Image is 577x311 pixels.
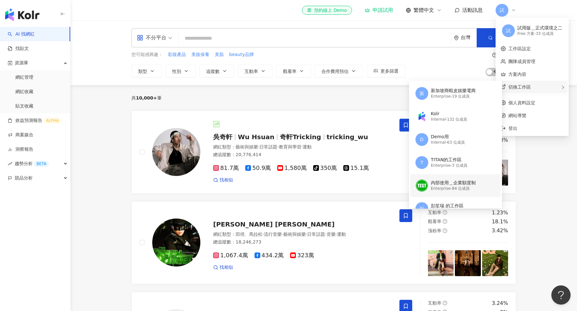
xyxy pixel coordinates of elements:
[431,111,467,117] div: Kolr
[428,250,454,276] img: post-image
[213,152,392,158] div: 總追蹤數 ： 20,776,414
[492,300,508,307] div: 3.24%
[431,88,476,94] div: 新加坡商蝦皮娛樂電商
[365,7,393,13] a: 申請試用
[258,144,259,149] span: ·
[380,68,398,74] span: 更多篩選
[15,156,49,171] span: 趨勢分析
[508,100,535,105] a: 個人資料設定
[277,144,279,149] span: ·
[213,231,392,238] div: 網紅類型 ：
[455,250,481,276] img: post-image
[168,51,186,58] button: 彩妝產品
[279,144,301,149] span: 教育與學習
[259,144,277,149] span: 日常話題
[191,51,210,58] button: 美妝保養
[283,232,306,237] span: 藝術與娛樂
[213,239,392,245] div: 總追蹤數 ： 18,246,273
[206,69,220,74] span: 追蹤數
[213,165,239,171] span: 81.7萬
[508,59,535,64] a: 團隊成員管理
[8,31,35,37] a: searchAI 找網紅
[152,128,200,176] img: KOL Avatar
[245,69,258,74] span: 互動率
[506,27,511,34] span: 試
[229,51,254,58] button: beauty品牌
[165,65,196,77] button: 性別
[443,301,447,305] span: question-circle
[15,89,33,95] a: 網紅收藏
[168,52,186,58] span: 彩妝產品
[551,285,571,305] iframe: Help Scout Beacon - Open
[15,74,33,81] a: 網紅管理
[282,232,283,237] span: ·
[307,232,325,237] span: 日常話題
[343,165,369,171] span: 15.1萬
[131,201,516,284] a: KOL Avatar[PERSON_NAME] [PERSON_NAME]網紅類型：田徑、馬拉松·流行音樂·藝術與娛樂·日常話題·音樂·運動總追蹤數：18,246,2731,067.4萬434....
[337,232,346,237] span: 運動
[131,65,162,77] button: 類型
[517,31,562,36] div: Free 方案 - 33 位成員
[152,219,200,267] img: KOL Avatar
[462,7,483,13] span: 活動訊息
[322,69,348,74] span: 合作費用預估
[236,232,263,237] span: 田徑、馬拉松
[131,111,516,194] a: KOL Avatar吳奇軒Wu Hsuan奇軒Trickingtricking_wu網紅類型：藝術與娛樂·日常話題·教育與學習·運動總追蹤數：20,776,41481.7萬50.9萬1,580萬...
[213,133,232,141] span: 吳奇軒
[482,250,508,276] img: post-image
[495,35,504,40] span: 搜尋
[220,264,233,271] span: 找相似
[245,165,271,171] span: 50.9萬
[213,144,392,150] div: 網紅類型 ：
[213,252,248,259] span: 1,067.4萬
[477,28,516,47] button: 搜尋
[431,117,467,122] div: Internal - 132 位成員
[492,218,508,225] div: 18.1%
[416,110,428,123] img: Kolr%20app%20icon%20%281%29.png
[315,65,363,77] button: 合作費用預估
[5,8,39,21] img: logo
[421,159,423,166] span: T
[414,7,434,14] span: 繁體中文
[454,36,459,40] span: environment
[492,53,497,57] span: question-circle
[313,165,337,171] span: 350萬
[172,69,181,74] span: 性別
[428,300,441,306] span: 互動率
[428,228,441,233] span: 漲粉率
[431,140,465,145] div: Internal - 63 位成員
[325,232,326,237] span: ·
[290,252,314,259] span: 323萬
[137,35,143,41] span: appstore
[15,56,28,70] span: 資源庫
[8,146,33,153] a: 洞察報告
[431,180,476,186] div: 內部使用＿企業額度制
[8,45,29,52] a: 找貼文
[214,51,224,58] button: 美肌
[508,112,564,119] span: 網站導覽
[431,157,467,163] div: TITAN的工作區
[229,52,254,58] span: beauty品牌
[327,232,336,237] span: 音樂
[280,133,321,141] span: 奇軒Tricking
[420,136,424,143] span: D
[431,186,476,191] div: Enterprise - 84 位成員
[131,52,163,58] span: 您可能感興趣：
[443,228,447,233] span: question-circle
[213,264,233,271] a: 找相似
[508,126,517,131] span: 登出
[15,103,33,109] a: 貼文收藏
[263,232,264,237] span: ·
[428,219,441,224] span: 觀看率
[431,134,465,140] div: Demo用
[302,6,352,15] a: 預約線上 Demo
[508,46,531,51] a: 工作區設定
[420,90,424,97] span: 新
[431,163,467,168] div: Enterprise - 3 位成員
[136,95,157,100] span: 10,000+
[8,117,61,124] a: 效益預測報告ALPHA
[191,52,209,58] span: 美妝保養
[431,203,464,209] div: 彭笙瑞 的工作區
[500,7,504,14] span: 試
[327,133,368,141] span: tricking_wu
